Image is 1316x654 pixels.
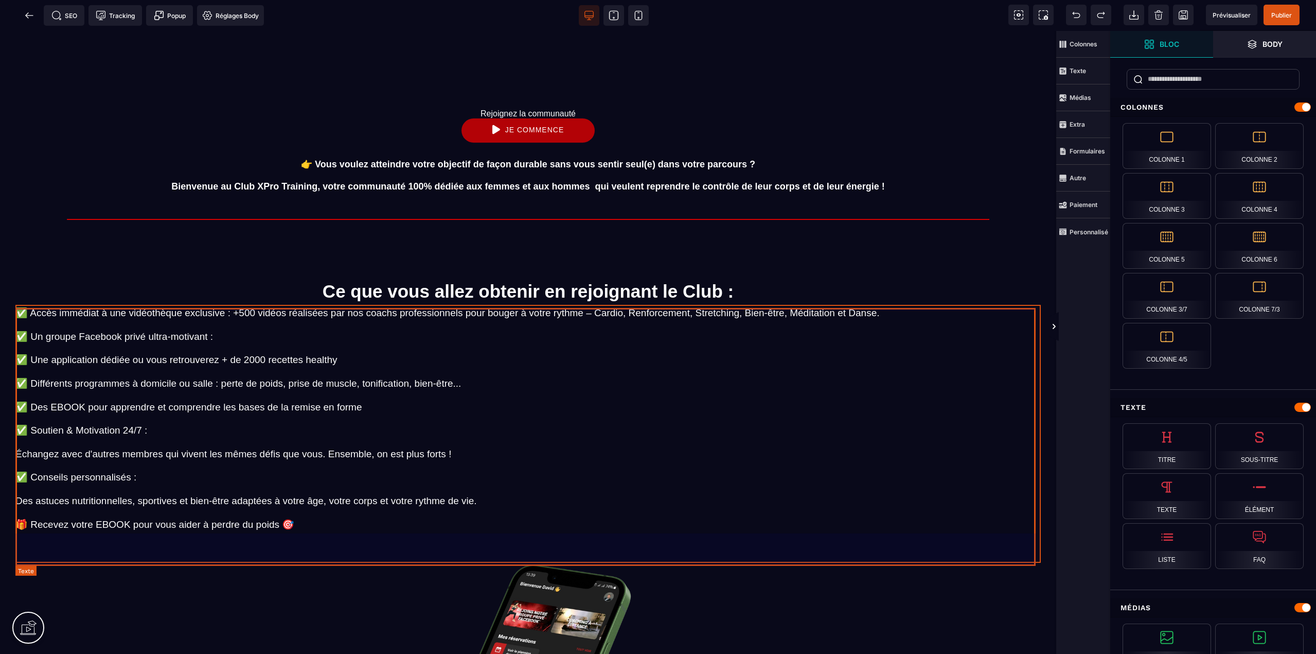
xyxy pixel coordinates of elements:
strong: Bloc [1160,40,1179,48]
span: Réglages Body [202,10,259,21]
div: Colonne 6 [1215,223,1304,269]
span: Capture d'écran [1033,5,1054,25]
span: Voir tablette [603,5,624,26]
div: Texte [1110,398,1316,417]
div: Élément [1215,473,1304,519]
span: Prévisualiser [1213,11,1251,19]
span: Importer [1124,5,1144,25]
text: 👉 Vous voulez atteindre votre objectif de façon durable sans vous sentir seul(e) dans votre parco... [171,128,884,161]
div: Colonne 7/3 [1215,273,1304,319]
strong: Formulaires [1070,147,1105,155]
span: Défaire [1066,5,1087,25]
span: Personnalisé [1056,218,1110,245]
span: Ouvrir les blocs [1110,31,1213,58]
div: Titre [1123,423,1211,469]
div: Colonne 2 [1215,123,1304,169]
div: Colonne 5 [1123,223,1211,269]
span: Métadata SEO [44,5,84,26]
span: Rétablir [1091,5,1111,25]
div: FAQ [1215,523,1304,569]
span: SEO [51,10,77,21]
strong: Extra [1070,121,1085,128]
div: Colonne 4 [1215,173,1304,219]
div: Colonne 3/7 [1123,273,1211,319]
span: Code de suivi [88,5,142,26]
span: Popup [154,10,186,21]
strong: Colonnes [1070,40,1097,48]
span: Nettoyage [1148,5,1169,25]
strong: Texte [1070,67,1086,75]
strong: Body [1262,40,1283,48]
text: Ce que vous allez obtenir en rejoignant le Club : [15,250,1041,274]
strong: Médias [1070,94,1091,101]
text: ✅ Accès immédiat à une vidéothèque exclusive : +500 vidéos réalisées par nos coachs professionnel... [15,274,1041,532]
span: Aperçu [1206,5,1257,25]
div: Colonne 3 [1123,173,1211,219]
span: Tracking [96,10,135,21]
span: Voir bureau [579,5,599,26]
text: Rejoignez la communauté [481,78,576,87]
div: Médias [1110,598,1316,617]
div: Sous-titre [1215,423,1304,469]
span: Publier [1271,11,1292,19]
span: Créer une alerte modale [146,5,193,26]
span: Enregistrer [1173,5,1194,25]
div: Texte [1123,473,1211,519]
span: Texte [1056,58,1110,84]
strong: Autre [1070,174,1086,182]
div: Liste [1123,523,1211,569]
span: Autre [1056,165,1110,192]
strong: Personnalisé [1070,228,1108,236]
span: Ouvrir les calques [1213,31,1316,58]
button: JE COMMENCE [461,88,595,112]
strong: Paiement [1070,201,1097,209]
span: Favicon [197,5,264,26]
span: Retour [19,5,40,26]
span: Extra [1056,111,1110,138]
span: Médias [1056,84,1110,111]
span: Afficher les vues [1110,312,1121,342]
span: Paiement [1056,192,1110,218]
div: Colonne 1 [1123,123,1211,169]
div: Colonnes [1110,98,1316,117]
span: Voir mobile [628,5,649,26]
span: Formulaires [1056,138,1110,165]
div: Colonne 4/5 [1123,323,1211,369]
span: Voir les composants [1008,5,1029,25]
span: Colonnes [1056,31,1110,58]
span: Enregistrer le contenu [1264,5,1300,25]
